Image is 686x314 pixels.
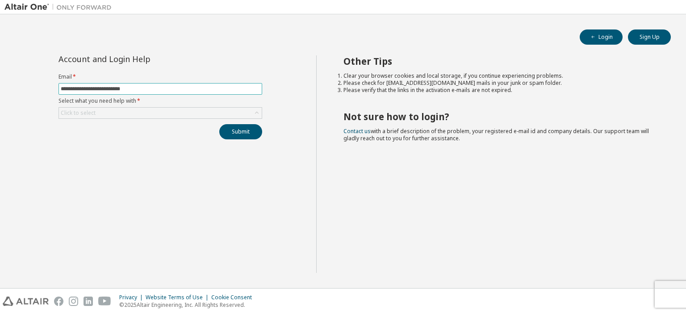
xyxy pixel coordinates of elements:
button: Submit [219,124,262,139]
div: Website Terms of Use [146,294,211,301]
li: Clear your browser cookies and local storage, if you continue experiencing problems. [343,72,655,80]
h2: Not sure how to login? [343,111,655,122]
img: Altair One [4,3,116,12]
img: altair_logo.svg [3,297,49,306]
div: Click to select [61,109,96,117]
img: instagram.svg [69,297,78,306]
label: Email [59,73,262,80]
div: Account and Login Help [59,55,222,63]
img: facebook.svg [54,297,63,306]
button: Sign Up [628,29,671,45]
li: Please check for [EMAIL_ADDRESS][DOMAIN_NAME] mails in your junk or spam folder. [343,80,655,87]
img: youtube.svg [98,297,111,306]
h2: Other Tips [343,55,655,67]
div: Click to select [59,108,262,118]
label: Select what you need help with [59,97,262,105]
li: Please verify that the links in the activation e-mails are not expired. [343,87,655,94]
div: Privacy [119,294,146,301]
button: Login [580,29,623,45]
span: with a brief description of the problem, your registered e-mail id and company details. Our suppo... [343,127,649,142]
img: linkedin.svg [84,297,93,306]
div: Cookie Consent [211,294,257,301]
p: © 2025 Altair Engineering, Inc. All Rights Reserved. [119,301,257,309]
a: Contact us [343,127,371,135]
